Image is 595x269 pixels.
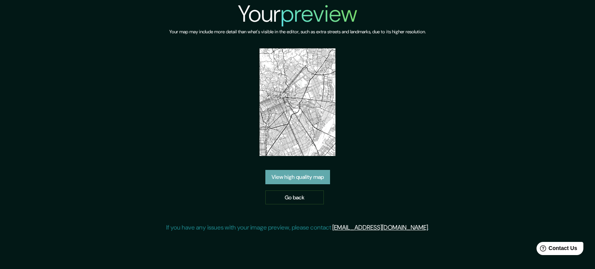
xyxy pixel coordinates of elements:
[332,223,428,231] a: [EMAIL_ADDRESS][DOMAIN_NAME]
[166,223,429,232] p: If you have any issues with your image preview, please contact .
[265,190,324,205] a: Go back
[526,239,586,260] iframe: Help widget launcher
[260,48,336,156] img: created-map-preview
[169,28,426,36] h6: Your map may include more detail than what's visible in the editor, such as extra streets and lan...
[265,170,330,184] a: View high quality map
